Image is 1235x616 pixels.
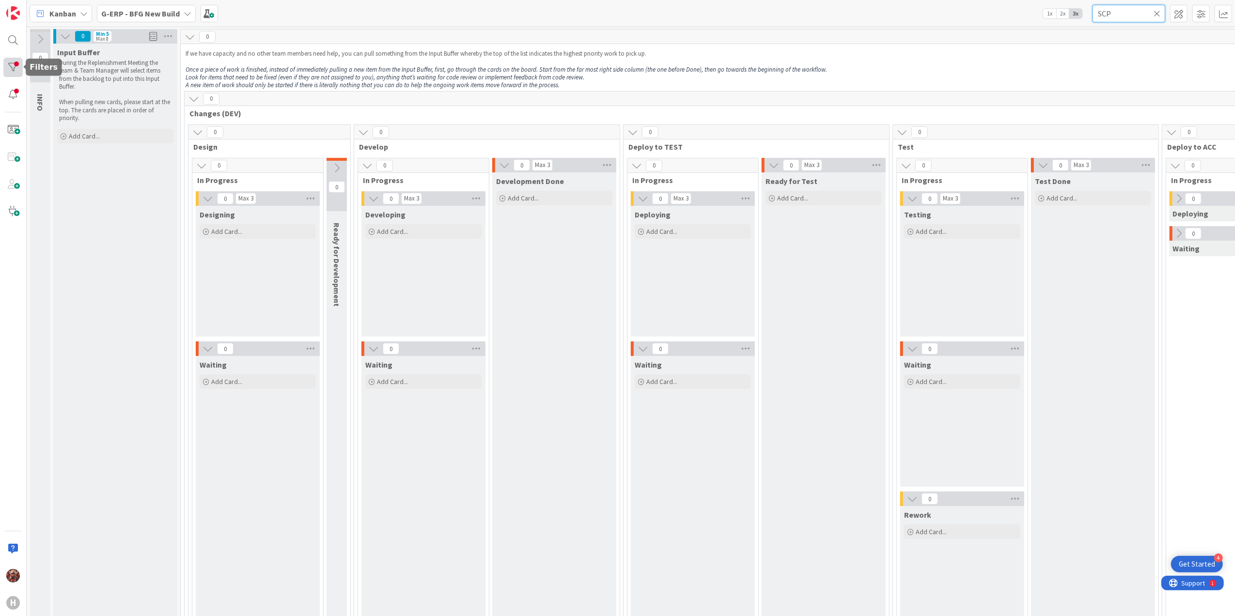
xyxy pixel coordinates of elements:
span: Testing [904,210,931,219]
span: 0 [383,193,399,204]
span: 0 [922,343,938,354]
span: 0 [328,181,345,193]
span: 0 [911,126,928,138]
span: Add Card... [646,377,677,386]
span: Add Card... [377,227,408,236]
span: 0 [922,193,938,204]
span: 0 [652,193,669,204]
span: 0 [922,493,938,505]
span: In Progress [197,175,311,185]
span: Add Card... [211,377,242,386]
span: Development Done [496,176,564,186]
span: Waiting [1172,244,1200,253]
p: During the Replenishment Meeting the team & Team Manager will select items from the backlog to pu... [59,59,172,91]
em: Look for items that need to be fixed (even if they are not assigned to you), anything that’s wait... [186,73,584,81]
span: Waiting [635,360,662,370]
span: 2x [1056,9,1069,18]
span: Add Card... [211,227,242,236]
span: 0 [514,159,530,171]
span: Designing [200,210,235,219]
span: 0 [207,126,223,138]
div: Get Started [1179,559,1215,569]
div: Max 3 [404,196,419,201]
div: Max 8 [96,36,109,41]
input: Quick Filter... [1093,5,1165,22]
span: INFO [35,94,45,111]
span: Ready for Test [766,176,817,186]
div: Max 3 [535,163,550,168]
em: Once a piece of work is finished, instead of immediately pulling a new item from the Input Buffer... [186,65,827,74]
span: 1x [1043,9,1056,18]
span: 0 [217,193,234,204]
img: Visit kanbanzone.com [6,6,20,20]
em: A new item of work should only be started if there is literally nothing that you can do to help t... [186,81,560,89]
span: Add Card... [377,377,408,386]
span: Add Card... [69,132,100,140]
span: 0 [783,159,799,171]
span: Input Buffer [57,47,100,57]
span: In Progress [632,175,746,185]
b: G-ERP - BFG New Build [101,9,180,18]
span: 0 [373,126,389,138]
span: Ready for Development [332,223,342,307]
div: Max 3 [804,163,819,168]
span: Design [193,142,338,152]
div: Max 3 [238,196,253,201]
img: JK [6,569,20,583]
span: 0 [376,160,393,171]
span: 0 [1185,228,1202,239]
div: H [6,596,20,610]
div: 4 [1214,554,1223,562]
span: Waiting [904,360,931,370]
span: In Progress [363,175,477,185]
span: 0 [1181,126,1197,138]
span: Add Card... [916,527,947,536]
span: Test Done [1035,176,1071,186]
span: Test [898,142,1146,152]
p: When pulling new cards, please start at the top. The cards are placed in order of priority. [59,98,172,122]
span: 0 [1185,193,1202,204]
div: Max 3 [1074,163,1089,168]
div: 1 [50,4,53,12]
span: Waiting [200,360,227,370]
span: Deploying [635,210,671,219]
span: Add Card... [777,194,808,202]
div: Max 3 [673,196,688,201]
span: Develop [359,142,608,152]
span: 0 [652,343,669,354]
span: Add Card... [916,227,947,236]
span: Waiting [365,360,392,370]
span: In Progress [902,175,1016,185]
span: 0 [1185,160,1201,171]
span: Rework [904,510,931,520]
span: 3x [1069,9,1082,18]
span: 0 [383,343,399,354]
span: Support [20,1,44,13]
span: 0 [1052,159,1069,171]
span: Deploy to TEST [628,142,877,152]
span: 0 [217,343,234,354]
span: 0 [203,93,219,105]
span: Add Card... [1047,194,1078,202]
span: Deploying [1172,209,1208,218]
span: 0 [642,126,658,138]
span: 0 [211,160,227,171]
span: Add Card... [508,194,539,202]
div: Max 3 [943,196,958,201]
span: Add Card... [916,377,947,386]
div: Open Get Started checklist, remaining modules: 4 [1171,556,1223,572]
span: Developing [365,210,406,219]
span: 0 [199,31,216,43]
h5: Filters [30,62,58,72]
span: Kanban [49,8,76,19]
span: 0 [75,31,91,42]
span: 0 [646,160,662,171]
span: Add Card... [646,227,677,236]
span: 0 [32,52,48,64]
span: 0 [915,160,932,171]
div: Min 5 [96,31,109,36]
